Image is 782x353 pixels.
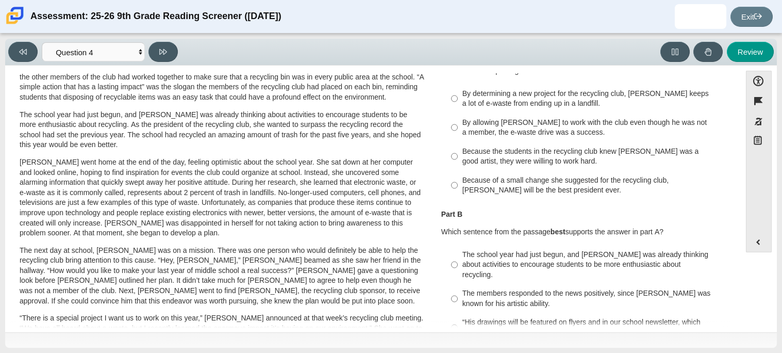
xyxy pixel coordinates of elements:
div: The members responded to the news positively, since [PERSON_NAME] was known for his artistic abil... [462,288,723,309]
div: Because of a small change she suggested for the recycling club, [PERSON_NAME] will be the best pr... [462,175,723,196]
b: best [551,227,565,236]
a: Exit [730,7,773,27]
button: Toggle response masking [746,111,772,132]
div: By allowing [PERSON_NAME] to work with the club even though he was not a member, the e-waste driv... [462,118,723,138]
button: Expand menu. Displays the button labels. [746,232,771,252]
div: Because the students in the recycling club knew [PERSON_NAME] was a good artist, they were willin... [462,147,723,167]
button: Flag item [746,91,772,111]
button: Review [727,42,774,62]
button: Raise Your Hand [693,42,723,62]
img: luciano.espinosa.ThV6yV [692,8,709,25]
p: The next day at school, [PERSON_NAME] was on a mission. There was one person who would definitely... [20,246,424,307]
a: Carmen School of Science & Technology [4,19,26,28]
img: Carmen School of Science & Technology [4,5,26,26]
button: Notepad [746,132,772,153]
p: Which sentence from the passage supports the answer in part A? [441,227,728,237]
b: Part B [441,210,462,219]
div: By determining a new project for the recycling club, [PERSON_NAME] keeps a lot of e-waste from en... [462,89,723,109]
button: Open Accessibility Menu [746,71,772,91]
div: Assessment items [10,71,736,328]
div: “His drawings will be featured on flyers and in our school newsletter, which will include a speci... [462,317,723,338]
div: The school year had just begun, and [PERSON_NAME] was already thinking about activities to encour... [462,250,723,280]
div: Assessment: 25-26 9th Grade Reading Screener ([DATE]) [30,4,281,29]
p: The school year had just begun, and [PERSON_NAME] was already thinking about activities to encour... [20,110,424,150]
p: [PERSON_NAME] went home at the end of the day, feeling optimistic about the school year. She sat ... [20,157,424,238]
